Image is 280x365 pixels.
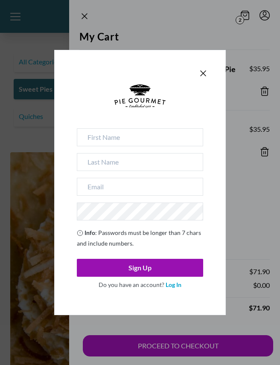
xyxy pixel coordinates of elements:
[77,153,203,171] input: Last Name
[77,178,203,196] input: Email
[198,68,208,78] button: Close panel
[166,281,181,288] a: Log In
[85,229,95,236] strong: Info
[99,281,164,288] span: Do you have an account?
[77,128,203,146] input: First Name
[77,229,201,247] span: : Passwords must be longer than 7 chars and include numbers.
[77,259,203,277] button: Sign Up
